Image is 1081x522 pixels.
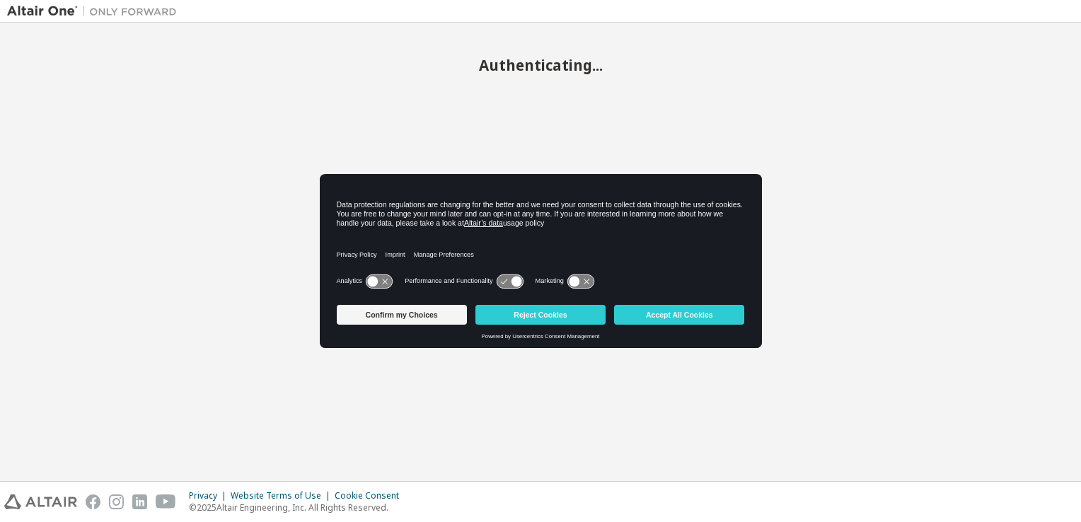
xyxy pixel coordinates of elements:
p: © 2025 Altair Engineering, Inc. All Rights Reserved. [189,501,407,514]
img: altair_logo.svg [4,494,77,509]
img: linkedin.svg [132,494,147,509]
img: facebook.svg [86,494,100,509]
div: Website Terms of Use [231,490,335,501]
img: youtube.svg [156,494,176,509]
img: Altair One [7,4,184,18]
div: Cookie Consent [335,490,407,501]
h2: Authenticating... [7,56,1074,74]
img: instagram.svg [109,494,124,509]
div: Privacy [189,490,231,501]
